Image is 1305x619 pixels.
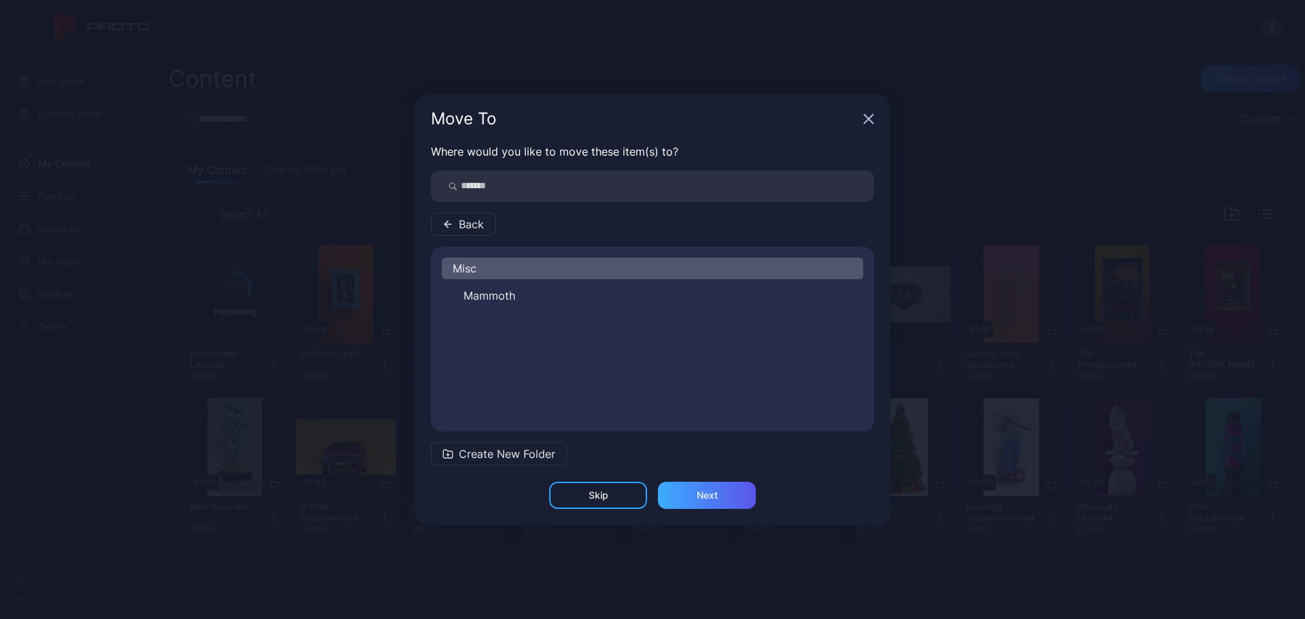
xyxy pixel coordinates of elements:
[442,285,863,306] button: Mammoth
[658,482,756,509] button: Next
[431,213,495,236] button: Back
[464,287,515,304] span: Mammoth
[431,442,567,465] button: Create New Folder
[459,216,484,232] span: Back
[459,446,555,462] span: Create New Folder
[589,490,608,501] div: Skip
[431,143,874,160] p: Where would you like to move these item(s) to?
[431,111,858,127] div: Move To
[549,482,647,509] button: Skip
[697,490,718,501] div: Next
[453,260,476,277] span: Misc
